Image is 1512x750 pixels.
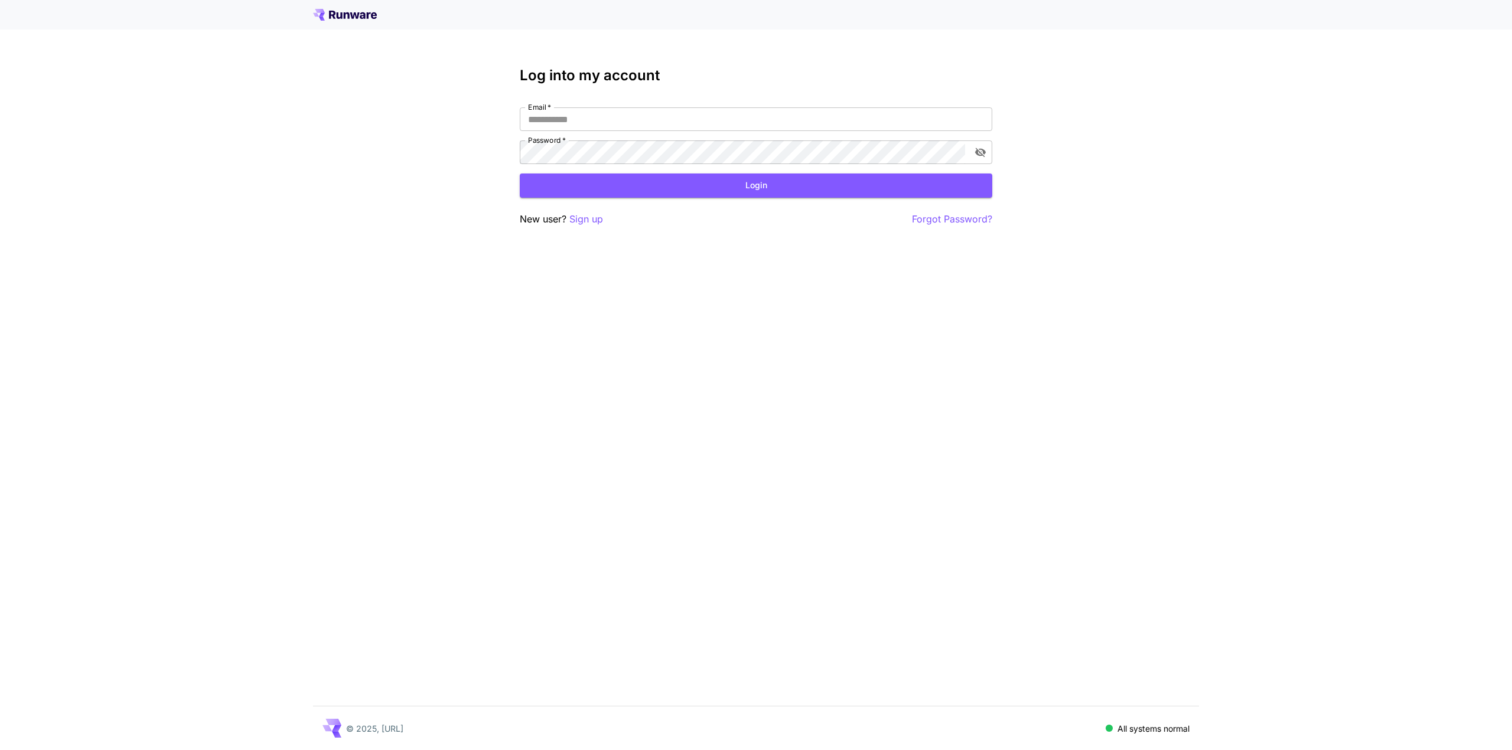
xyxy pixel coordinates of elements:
[912,212,992,227] button: Forgot Password?
[528,102,551,112] label: Email
[528,135,566,145] label: Password
[970,142,991,163] button: toggle password visibility
[520,67,992,84] h3: Log into my account
[520,173,992,198] button: Login
[520,212,603,227] p: New user?
[346,722,403,735] p: © 2025, [URL]
[569,212,603,227] button: Sign up
[1117,722,1190,735] p: All systems normal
